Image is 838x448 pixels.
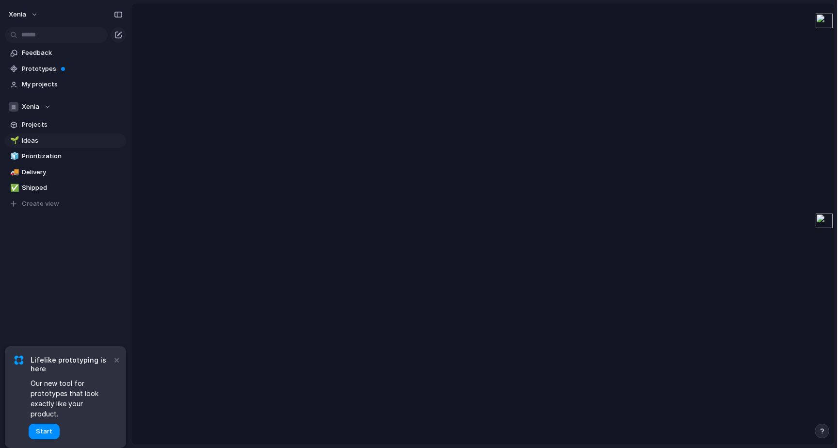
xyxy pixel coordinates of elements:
button: Dismiss [111,354,122,365]
span: Delivery [22,167,123,177]
span: Prioritization [22,151,123,161]
a: Projects [5,117,126,132]
div: 🚚 [10,166,17,178]
a: My projects [5,77,126,92]
span: Lifelike prototyping is here [31,356,112,373]
span: My projects [22,80,123,89]
button: Xenia [5,100,126,114]
button: Xenia [4,7,43,22]
span: Xenia [9,10,26,19]
span: Start [36,427,52,436]
span: Feedback [22,48,123,58]
div: 🧊 [10,151,17,162]
span: Our new tool for prototypes that look exactly like your product. [31,378,112,419]
div: ✅ [10,183,17,194]
a: Prototypes [5,62,126,76]
a: Feedback [5,46,126,60]
button: 🧊 [9,151,18,161]
span: Create view [22,199,59,209]
span: Ideas [22,136,123,146]
div: 🌱 [10,135,17,146]
a: 🧊Prioritization [5,149,126,164]
span: Prototypes [22,64,123,74]
span: Projects [22,120,123,130]
button: 🌱 [9,136,18,146]
span: Shipped [22,183,123,193]
a: 🚚Delivery [5,165,126,180]
span: Xenia [22,102,39,112]
a: 🌱Ideas [5,133,126,148]
a: ✅Shipped [5,181,126,195]
button: Create view [5,197,126,211]
button: Start [29,424,60,439]
button: ✅ [9,183,18,193]
button: 🚚 [9,167,18,177]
